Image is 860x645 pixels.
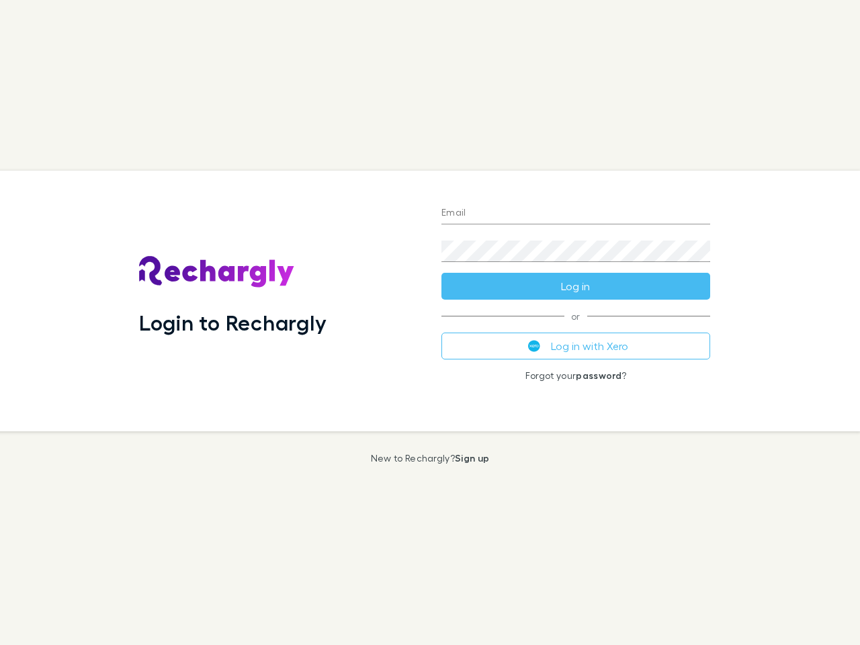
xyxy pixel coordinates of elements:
img: Xero's logo [528,340,540,352]
p: Forgot your ? [441,370,710,381]
p: New to Rechargly? [371,453,490,464]
h1: Login to Rechargly [139,310,327,335]
a: password [576,370,621,381]
span: or [441,316,710,316]
a: Sign up [455,452,489,464]
img: Rechargly's Logo [139,256,295,288]
button: Log in [441,273,710,300]
button: Log in with Xero [441,333,710,359]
